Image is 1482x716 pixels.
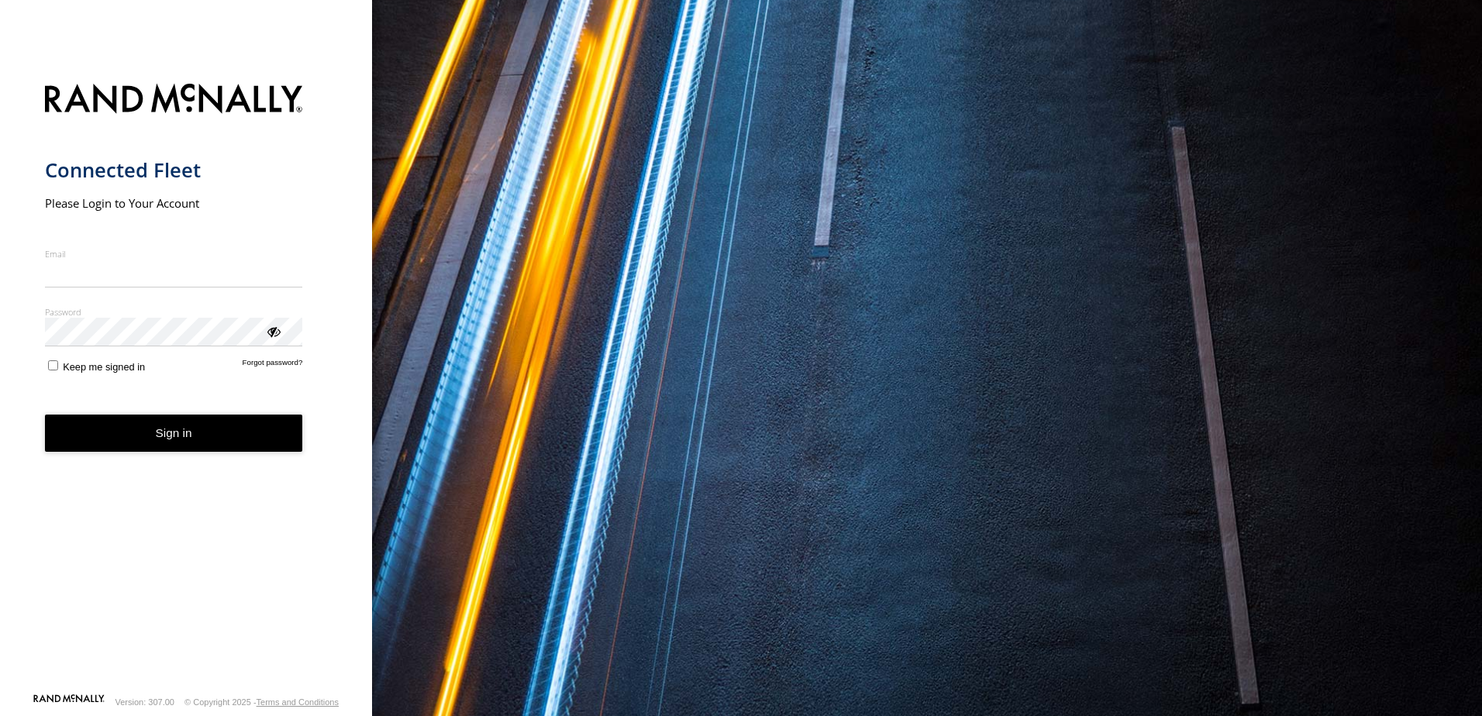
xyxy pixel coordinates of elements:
[33,694,105,710] a: Visit our Website
[243,358,303,373] a: Forgot password?
[45,81,303,120] img: Rand McNally
[265,323,281,339] div: ViewPassword
[115,697,174,707] div: Version: 307.00
[45,248,303,260] label: Email
[45,306,303,318] label: Password
[45,195,303,211] h2: Please Login to Your Account
[257,697,339,707] a: Terms and Conditions
[45,74,328,693] form: main
[184,697,339,707] div: © Copyright 2025 -
[48,360,58,370] input: Keep me signed in
[45,415,303,453] button: Sign in
[63,361,145,373] span: Keep me signed in
[45,157,303,183] h1: Connected Fleet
